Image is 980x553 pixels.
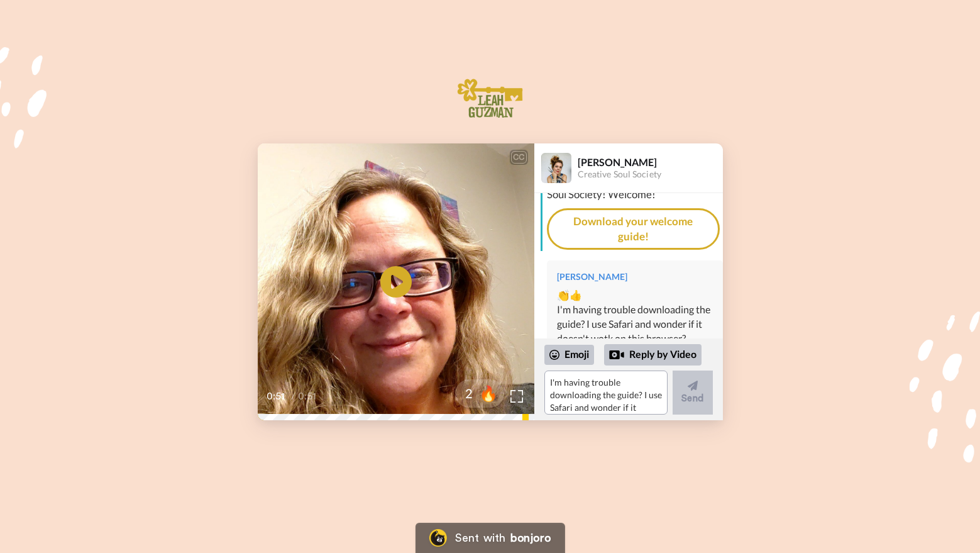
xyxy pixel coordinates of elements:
span: 0:51 [298,389,320,404]
div: Reply by Video [604,344,702,366]
span: / [291,389,295,404]
img: Welcome committee logo [454,74,527,125]
div: CC [511,151,527,164]
button: Send [673,371,713,415]
div: Creative Soul Society [578,169,722,180]
div: 👏👍 [557,288,713,303]
div: [PERSON_NAME] [557,271,713,283]
span: 2 [455,384,473,402]
span: 0:51 [267,389,289,404]
a: Download your welcome guide! [547,208,720,250]
span: 🔥 [473,383,504,403]
div: I'm having trouble downloading the guide? I use Safari and wonder if it doesn't wotk on this brow... [557,303,713,346]
div: Reply by Video [609,347,624,362]
div: [PERSON_NAME] [578,156,722,168]
div: Emoji [544,345,594,365]
button: 2🔥 [455,379,504,408]
img: Profile Image [541,153,571,183]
